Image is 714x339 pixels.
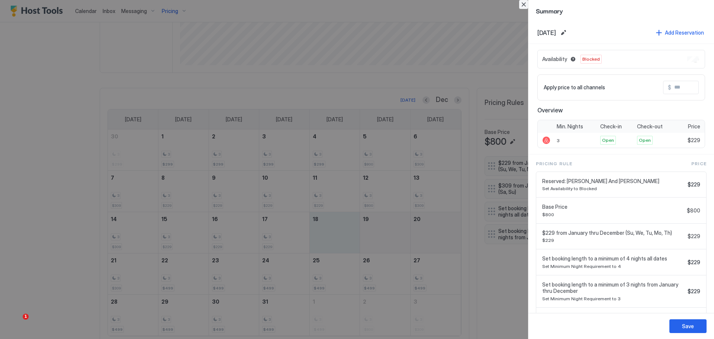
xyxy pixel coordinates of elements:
[669,319,707,333] button: Save
[537,29,556,36] span: [DATE]
[542,204,684,210] span: Base Price
[7,314,25,332] iframe: Intercom live chat
[537,106,705,114] span: Overview
[637,123,663,130] span: Check-out
[688,137,700,144] span: $229
[600,123,622,130] span: Check-in
[536,6,707,15] span: Summary
[688,123,700,130] span: Price
[542,281,685,294] span: Set booking length to a minimum of 3 nights from January thru December
[542,296,685,301] span: Set Minimum Night Requirement to 3
[602,137,614,144] span: Open
[665,29,704,36] div: Add Reservation
[688,259,700,266] span: $229
[655,28,705,38] button: Add Reservation
[542,230,685,236] span: $229 from January thru December (Su, We, Tu, Mo, Th)
[542,212,684,217] span: $800
[542,56,567,63] span: Availability
[639,137,651,144] span: Open
[557,123,583,130] span: Min. Nights
[687,207,700,214] span: $800
[569,55,578,64] button: Blocked dates override all pricing rules and remain unavailable until manually unblocked
[536,160,572,167] span: Pricing Rule
[542,255,685,262] span: Set booking length to a minimum of 4 nights all dates
[23,314,29,320] span: 1
[559,28,568,37] button: Edit date range
[688,233,700,240] span: $229
[542,186,685,191] span: Set Availability to Blocked
[688,181,700,188] span: $229
[542,263,685,269] span: Set Minimum Night Requirement to 4
[582,56,600,63] span: Blocked
[542,178,685,185] span: Reserved: [PERSON_NAME] And [PERSON_NAME]
[542,237,685,243] span: $229
[557,138,560,143] span: 3
[691,160,707,167] span: Price
[544,84,605,91] span: Apply price to all channels
[668,84,671,91] span: $
[688,288,700,295] span: $229
[682,322,694,330] div: Save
